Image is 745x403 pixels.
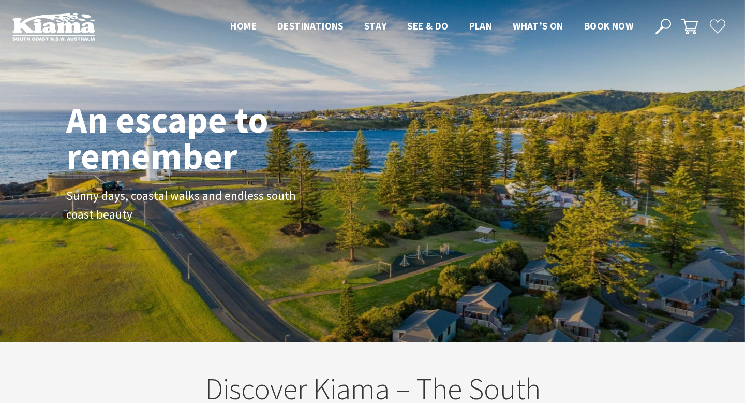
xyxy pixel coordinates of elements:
p: Sunny days, coastal walks and endless south coast beauty [66,186,299,225]
span: See & Do [407,20,448,32]
span: Book now [584,20,633,32]
span: Stay [364,20,387,32]
img: Kiama Logo [12,12,95,41]
h1: An escape to remember [66,102,351,174]
nav: Main Menu [220,18,644,35]
span: What’s On [513,20,563,32]
span: Destinations [277,20,344,32]
span: Plan [469,20,493,32]
span: Home [230,20,257,32]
